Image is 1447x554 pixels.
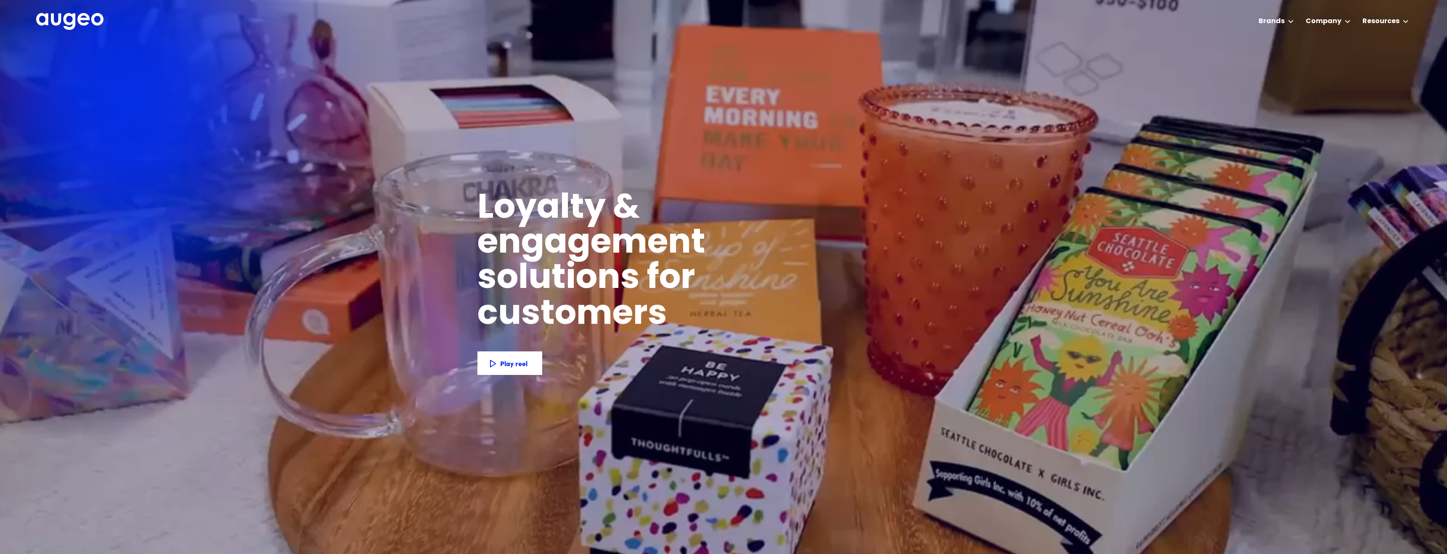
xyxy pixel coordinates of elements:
[1259,16,1285,26] div: Brands
[1362,16,1399,26] div: Resources
[477,192,841,296] h1: Loyalty & engagement solutions for
[477,298,686,332] h1: customers
[1306,16,1341,26] div: Company
[36,13,103,30] img: Augeo's full logo in white.
[36,13,103,31] a: home
[477,351,542,375] a: Play reel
